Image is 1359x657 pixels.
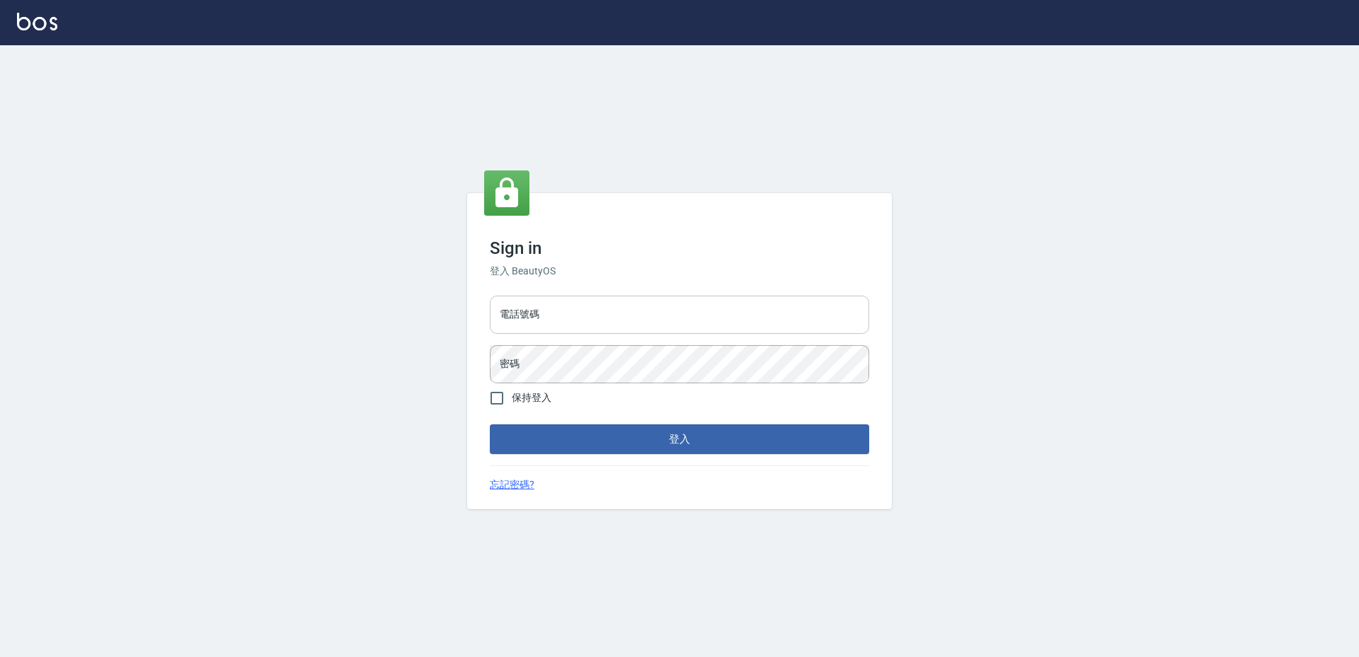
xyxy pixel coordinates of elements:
h6: 登入 BeautyOS [490,264,869,279]
a: 忘記密碼? [490,477,534,492]
button: 登入 [490,424,869,454]
img: Logo [17,13,57,30]
span: 保持登入 [512,390,551,405]
h3: Sign in [490,238,869,258]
